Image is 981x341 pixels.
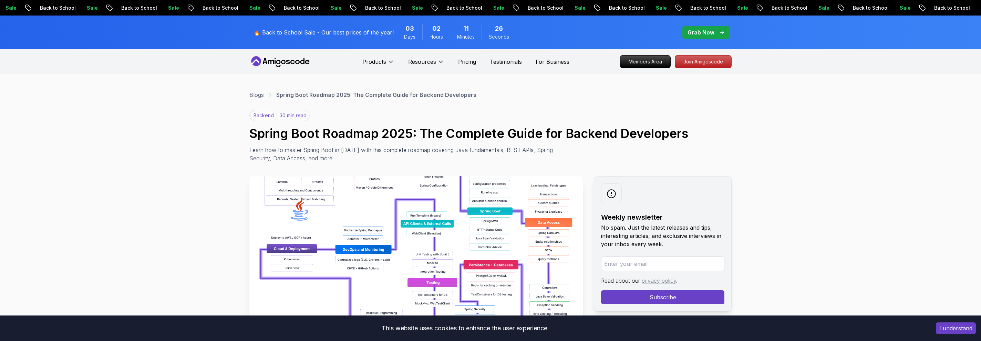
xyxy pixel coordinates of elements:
p: 🔥 Back to School Sale - Our best prices of the year! [254,28,394,37]
img: Spring Boot Roadmap 2025: The Complete Guide for Backend Developers thumbnail [249,176,583,331]
button: Products [362,58,394,71]
button: Resources [408,58,444,71]
p: Sale [731,4,753,11]
p: Back to School [359,4,406,11]
p: Learn how to master Spring Boot in [DATE] with this complete roadmap covering Java fundamentals, ... [249,146,558,162]
p: Back to School [34,4,81,11]
p: Resources [408,58,436,66]
p: Join Amigoscode [675,56,731,68]
p: Sale [81,4,103,11]
span: 3 Days [405,24,414,33]
button: Subscribe [601,290,724,304]
p: Back to School [278,4,324,11]
a: Members Area [620,55,671,68]
p: Back to School [115,4,162,11]
a: Testimonials [490,58,522,66]
p: Sale [487,4,509,11]
p: Back to School [847,4,894,11]
a: For Business [536,58,569,66]
span: Seconds [489,33,509,40]
p: Spring Boot Roadmap 2025: The Complete Guide for Backend Developers [276,91,476,99]
h1: Spring Boot Roadmap 2025: The Complete Guide for Backend Developers [249,127,732,140]
span: 2 Hours [432,24,441,33]
p: Sale [162,4,184,11]
a: privacy policy [642,277,676,284]
p: Back to School [684,4,731,11]
a: Join Amigoscode [675,55,732,68]
p: Products [362,58,386,66]
p: 30 min read [280,112,307,119]
p: Back to School [765,4,812,11]
span: Hours [430,33,443,40]
p: Sale [894,4,916,11]
span: 11 Minutes [463,24,469,33]
span: Minutes [457,33,475,40]
p: Grab Now [688,28,714,37]
p: Sale [568,4,590,11]
p: Back to School [440,4,487,11]
p: Back to School [928,4,975,11]
p: Back to School [522,4,568,11]
a: Pricing [458,58,476,66]
p: Back to School [196,4,243,11]
p: Back to School [603,4,650,11]
p: Sale [406,4,428,11]
h2: Weekly newsletter [601,212,724,222]
p: No spam. Just the latest releases and tips, interesting articles, and exclusive interviews in you... [601,223,724,248]
p: Read about our . [601,277,724,285]
p: Members Area [620,56,670,68]
p: Sale [324,4,347,11]
input: Enter your email [601,257,724,271]
span: 26 Seconds [495,24,503,33]
p: backend [250,111,277,120]
a: Blogs [249,91,264,99]
div: This website uses cookies to enhance the user experience. [5,321,926,336]
p: Sale [243,4,265,11]
span: Days [404,33,415,40]
p: Sale [812,4,834,11]
p: Sale [650,4,672,11]
button: Accept cookies [936,322,976,334]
